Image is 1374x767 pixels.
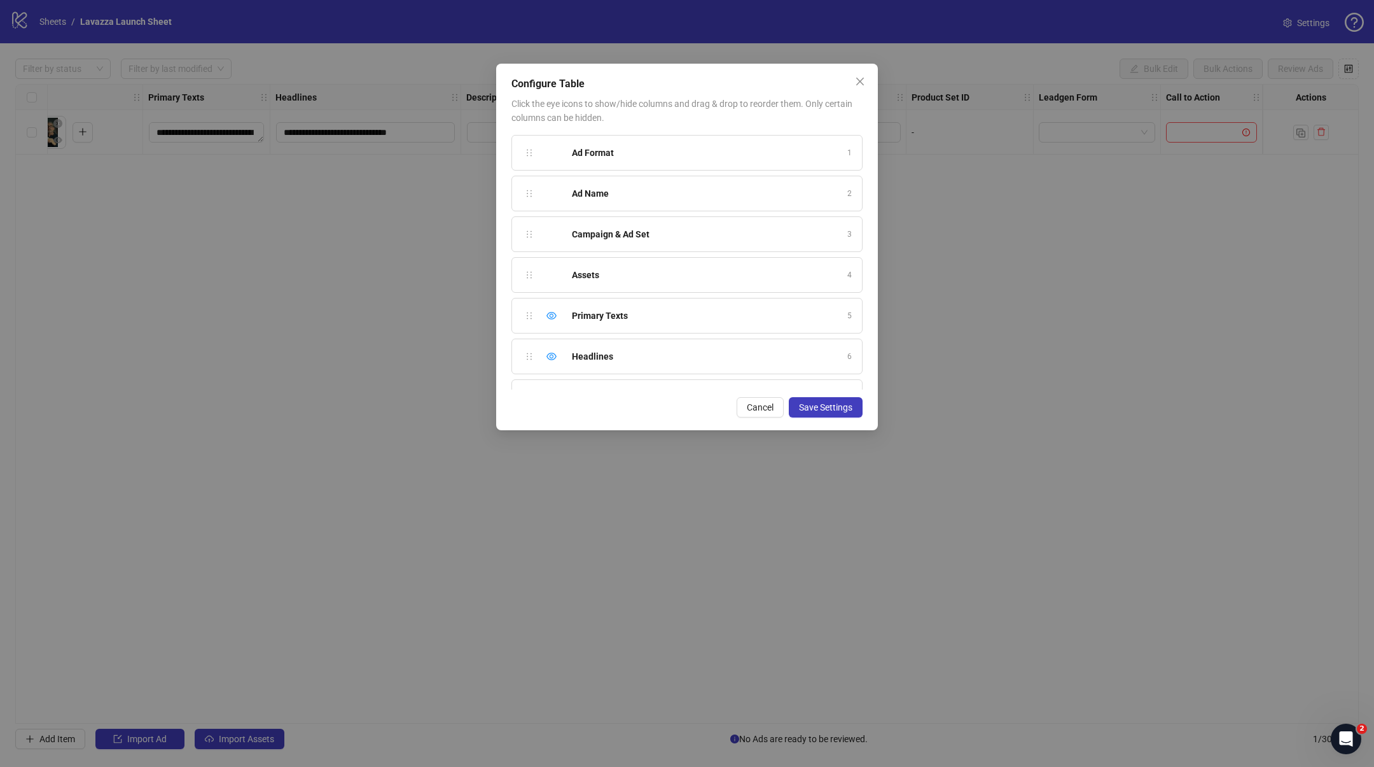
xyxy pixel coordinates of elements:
[572,270,599,280] strong: Assets
[525,148,534,157] span: holder
[525,311,534,320] span: holder
[847,229,852,241] span: 3
[1357,724,1367,734] span: 2
[511,76,863,92] div: Configure Table
[847,269,852,281] span: 4
[525,271,534,279] span: holder
[572,229,649,239] strong: Campaign & Ad Set
[546,311,557,321] span: eye
[572,311,628,321] strong: Primary Texts
[546,351,557,362] span: eye
[847,147,852,159] span: 1
[855,76,865,87] span: close
[847,188,852,200] span: 2
[525,352,534,361] span: holder
[544,349,559,364] div: Hide column
[572,148,614,158] strong: Ad Format
[747,402,774,412] span: Cancel
[572,188,609,199] strong: Ad Name
[789,397,863,418] button: Save Settings
[525,230,534,239] span: holder
[1331,724,1361,754] iframe: Intercom live chat
[525,189,534,198] span: holder
[572,351,613,362] strong: Headlines
[511,99,852,123] span: Click the eye icons to show/hide columns and drag & drop to reorder them. Only certain columns ca...
[737,397,784,418] button: Cancel
[544,308,559,323] div: Hide column
[799,402,852,412] span: Save Settings
[847,310,852,322] span: 5
[847,351,852,363] span: 6
[850,71,870,92] button: Close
